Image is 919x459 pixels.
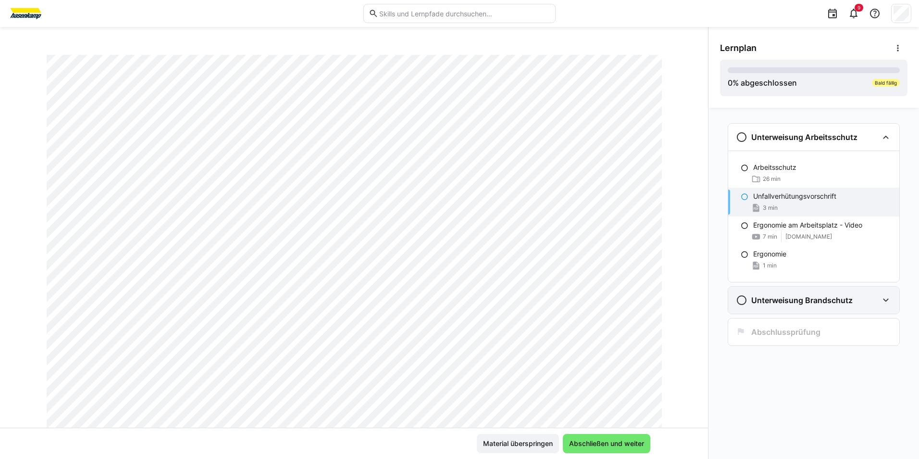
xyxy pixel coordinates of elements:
[720,43,757,53] span: Lernplan
[753,163,796,172] p: Arbeitsschutz
[751,132,857,142] h3: Unterweisung Arbeitsschutz
[763,233,777,241] span: 7 min
[568,439,646,448] span: Abschließen und weiter
[477,434,559,453] button: Material überspringen
[751,295,853,305] h3: Unterweisung Brandschutz
[753,249,786,259] p: Ergonomie
[482,439,554,448] span: Material überspringen
[763,175,781,183] span: 26 min
[728,78,733,88] span: 0
[763,204,778,212] span: 3 min
[751,327,820,337] h3: Abschlussprüfung
[763,262,777,269] span: 1 min
[753,191,836,201] p: Unfallverhütungsvorschrift
[785,233,832,241] span: [DOMAIN_NAME]
[857,5,860,11] span: 9
[872,79,900,87] div: Bald fällig
[753,220,862,230] p: Ergonomie am Arbeitsplatz - Video
[378,9,550,18] input: Skills und Lernpfade durchsuchen…
[728,77,797,89] div: % abgeschlossen
[563,434,650,453] button: Abschließen und weiter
